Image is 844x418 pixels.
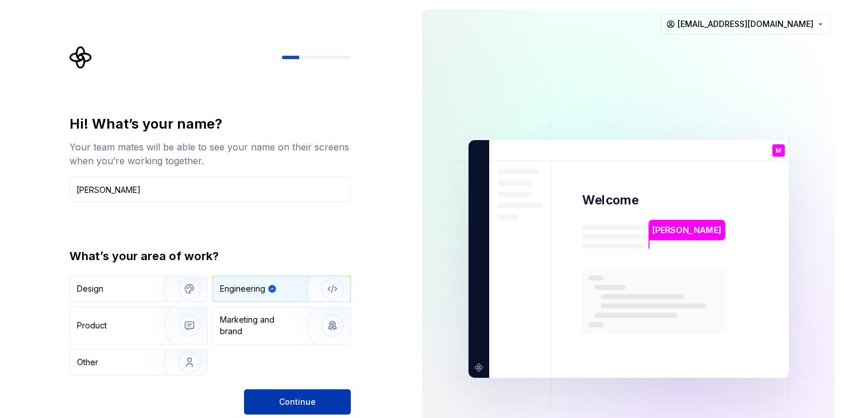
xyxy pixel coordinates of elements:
[244,389,351,415] button: Continue
[677,18,814,30] span: [EMAIL_ADDRESS][DOMAIN_NAME]
[776,148,781,154] p: M
[77,283,103,295] div: Design
[69,177,351,202] input: Han Solo
[77,320,107,331] div: Product
[582,192,638,208] p: Welcome
[652,224,721,237] p: [PERSON_NAME]
[279,396,316,408] span: Continue
[69,46,92,69] svg: Supernova Logo
[69,140,351,168] div: Your team mates will be able to see your name on their screens when you’re working together.
[69,248,351,264] div: What’s your area of work?
[77,357,98,368] div: Other
[220,314,297,337] div: Marketing and brand
[69,115,351,133] div: Hi! What’s your name?
[661,14,830,34] button: [EMAIL_ADDRESS][DOMAIN_NAME]
[220,283,265,295] div: Engineering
